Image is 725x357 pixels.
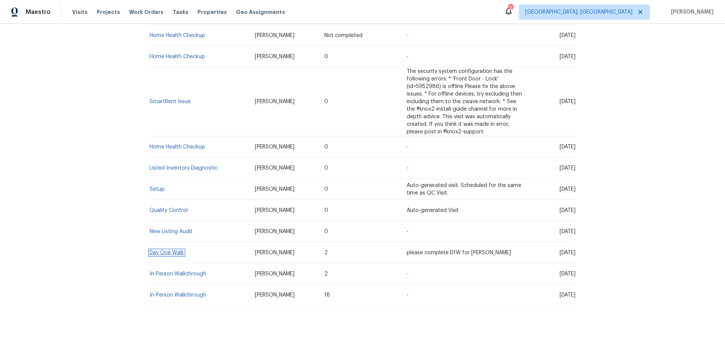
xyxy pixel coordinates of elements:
span: - [407,165,409,171]
span: - [407,33,409,38]
div: 2 [508,5,513,12]
span: 0 [324,229,328,234]
span: Visits [72,8,88,16]
span: The security system configuration has the following errors: * 'Front Door - Lock' (id=5952986) is... [407,69,522,134]
span: 0 [324,187,328,192]
span: [PERSON_NAME] [255,208,295,213]
span: Geo Assignments [236,8,285,16]
a: Listed Inventory Diagnostic [150,165,217,171]
span: [PERSON_NAME] [668,8,714,16]
a: Home Health Checkup [150,33,205,38]
span: 0 [324,99,328,104]
span: [PERSON_NAME] [255,187,295,192]
span: 2 [324,250,328,255]
span: [DATE] [560,99,575,104]
span: Auto-generated Visit [407,208,459,213]
span: [PERSON_NAME] [255,165,295,171]
a: Day One Walk [150,250,184,255]
span: [DATE] [560,144,575,150]
span: [DATE] [560,165,575,171]
span: 0 [324,165,328,171]
span: - [407,144,409,150]
span: Auto-generated visit. Scheduled for the same time as QC Visit. [407,183,521,196]
span: - [407,292,409,298]
a: Home Health Checkup [150,54,205,59]
a: In-Person Walkthrough [150,271,206,277]
span: [PERSON_NAME] [255,292,295,298]
span: [GEOGRAPHIC_DATA], [GEOGRAPHIC_DATA] [525,8,632,16]
a: Home Health Checkup [150,144,205,150]
span: [DATE] [560,292,575,298]
span: [DATE] [560,187,575,192]
span: Maestro [26,8,51,16]
span: [PERSON_NAME] [255,250,295,255]
span: [DATE] [560,250,575,255]
span: [PERSON_NAME] [255,99,295,104]
span: [PERSON_NAME] [255,229,295,234]
span: Work Orders [129,8,164,16]
span: 2 [324,271,328,277]
a: New Listing Audit [150,229,193,234]
span: 18 [324,292,330,298]
span: Properties [197,8,227,16]
span: [DATE] [560,229,575,234]
span: - [407,54,409,59]
span: Not completed [324,33,362,38]
a: Setup [150,187,165,192]
span: [PERSON_NAME] [255,271,295,277]
span: - [407,229,409,234]
span: Tasks [173,9,188,15]
span: Projects [97,8,120,16]
a: In-Person Walkthrough [150,292,206,298]
span: [PERSON_NAME] [255,33,295,38]
span: 0 [324,54,328,59]
span: [PERSON_NAME] [255,54,295,59]
span: - [407,271,409,277]
span: [DATE] [560,54,575,59]
span: please complete D1W for [PERSON_NAME] [407,250,511,255]
span: [DATE] [560,271,575,277]
span: [DATE] [560,208,575,213]
a: Quality Control [150,208,188,213]
span: 0 [324,208,328,213]
a: SmartRent Issue [150,99,191,104]
span: [DATE] [560,33,575,38]
span: 0 [324,144,328,150]
span: [PERSON_NAME] [255,144,295,150]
